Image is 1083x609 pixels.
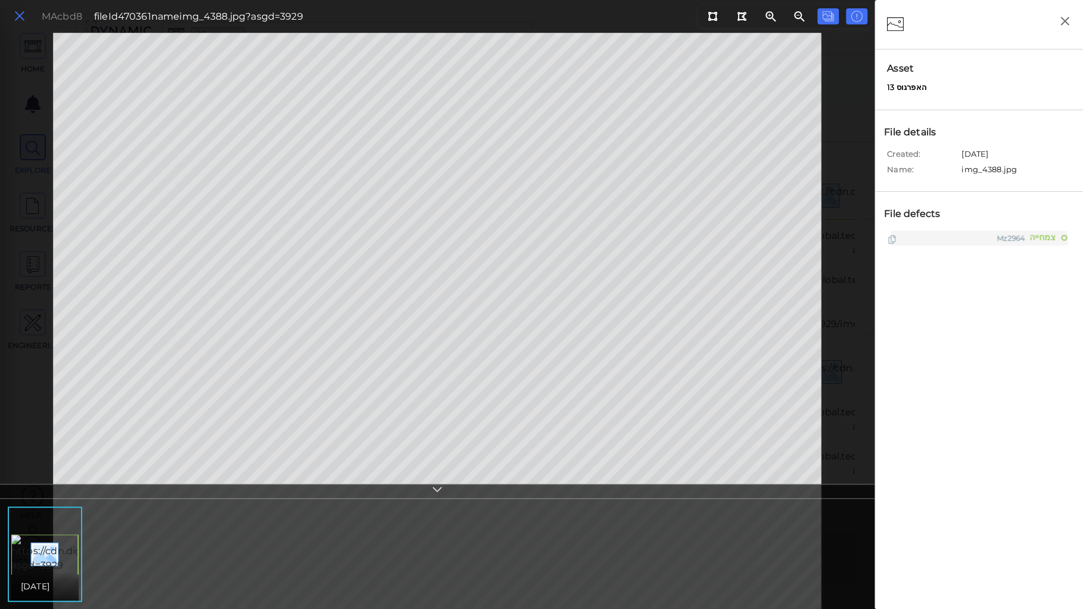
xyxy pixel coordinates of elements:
[887,164,958,179] span: Name:
[961,164,1017,179] span: img_4388.jpg
[887,82,927,94] span: האפרגוס 13
[997,230,1025,245] span: Mz2964
[881,230,1077,246] div: צמחייהMz2964
[961,148,988,164] span: [DATE]
[94,10,303,24] div: fileId 470361 name img_4388.jpg?asgd=3929
[887,148,958,164] span: Created:
[881,122,951,142] div: File details
[1029,230,1055,245] span: צמחייה
[1032,555,1074,600] iframe: Chat
[881,204,956,224] div: File defects
[42,10,82,24] div: MAcbd8
[11,535,276,573] img: https://cdn.diglobal.tech/width210/3929/img_4387.jpg?asgd=3929
[21,579,49,594] span: [DATE]
[887,61,1071,76] span: Asset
